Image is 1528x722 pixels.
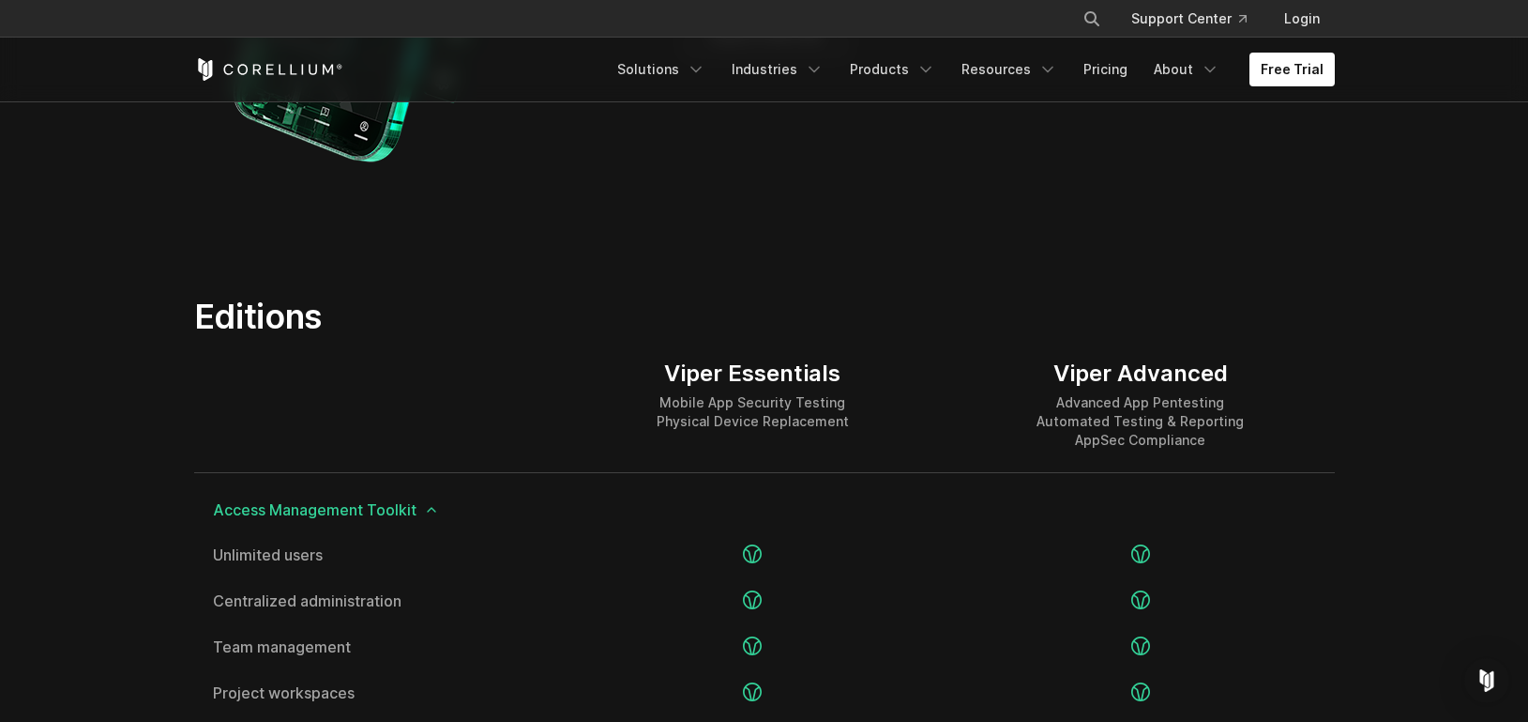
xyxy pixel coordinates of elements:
div: Viper Advanced [1036,360,1244,388]
a: Industries [720,53,835,86]
a: Products [839,53,946,86]
a: Project workspaces [213,685,540,700]
a: Free Trial [1249,53,1335,86]
a: Corellium Home [194,58,343,81]
a: Solutions [606,53,717,86]
a: Resources [950,53,1068,86]
span: Access Management Toolkit [213,502,1316,517]
div: Navigation Menu [606,53,1335,86]
div: Viper Essentials [657,360,849,388]
a: Centralized administration [213,593,540,608]
div: Mobile App Security Testing Physical Device Replacement [657,393,849,431]
button: Search [1075,2,1109,36]
h2: Editions [194,296,942,337]
a: Login [1269,2,1335,36]
div: Open Intercom Messenger [1464,658,1509,703]
a: About [1142,53,1231,86]
div: Advanced App Pentesting Automated Testing & Reporting AppSec Compliance [1036,393,1244,450]
div: Navigation Menu [1060,2,1335,36]
a: Support Center [1116,2,1262,36]
a: Team management [213,639,540,654]
a: Unlimited users [213,547,540,562]
a: Pricing [1072,53,1139,86]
